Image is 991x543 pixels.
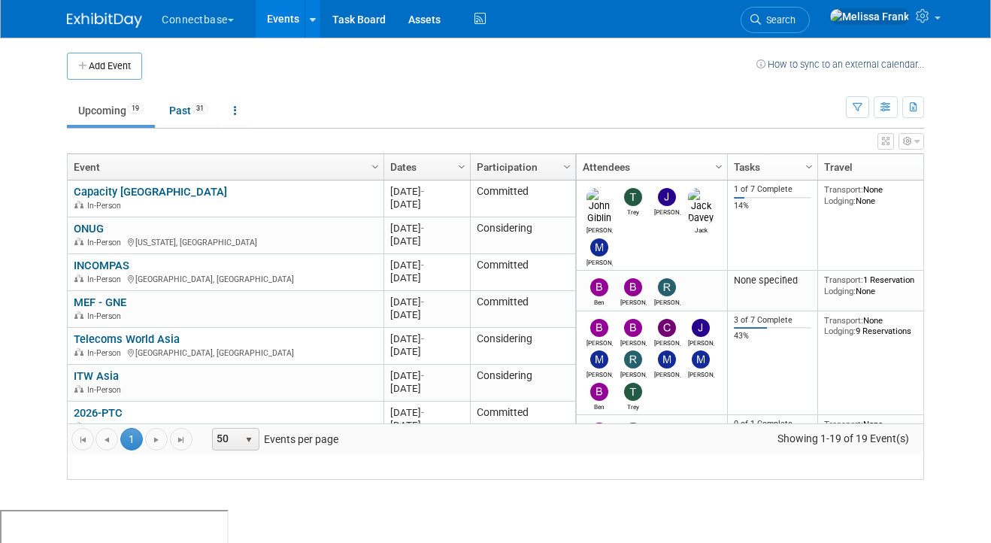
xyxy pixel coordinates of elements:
div: Matt Clark [654,369,680,378]
span: Go to the previous page [101,434,113,446]
div: None None [824,419,932,441]
a: Go to the last page [170,428,192,450]
img: Mary Ann Rose [590,350,608,369]
span: In-Person [87,201,126,211]
img: In-Person Event [74,275,83,282]
img: In-Person Event [74,238,83,245]
div: [DATE] [390,222,463,235]
span: Column Settings [713,161,725,173]
span: Lodging: [824,196,856,206]
span: Transport: [824,315,863,326]
div: Brian Duffner [620,337,647,347]
a: Past31 [158,96,220,125]
span: Transport: [824,275,863,285]
div: James Grant [654,206,680,216]
a: Telecoms World Asia [74,332,180,346]
a: ITW Asia [74,369,119,383]
a: MEF - GNE [74,296,126,309]
td: Committed [470,402,575,438]
span: 31 [192,103,208,114]
img: John Reumann [692,319,710,337]
span: Go to the last page [175,434,187,446]
a: Go to the next page [145,428,168,450]
div: 1 Reservation None [824,275,932,296]
a: INCOMPAS [74,259,129,272]
div: John Giblin [586,224,613,234]
span: - [421,259,424,271]
a: ONUG [74,222,104,235]
div: [GEOGRAPHIC_DATA], [GEOGRAPHIC_DATA] [74,272,377,285]
span: In-Person [87,422,126,432]
span: Go to the first page [77,434,89,446]
div: Ben Edmond [586,401,613,411]
div: Colleen Gallagher [654,337,680,347]
img: Trey Willis [624,188,642,206]
img: Matt Clark [658,350,676,369]
div: [DATE] [390,332,463,345]
span: 50 [213,429,238,450]
button: Add Event [67,53,142,80]
div: [DATE] [390,369,463,382]
img: James Grant [658,188,676,206]
div: None specified [734,275,812,287]
img: Mary Ann Rose [590,238,608,256]
div: Jack Davey [688,224,714,234]
span: Column Settings [369,161,381,173]
img: John Giblin [586,188,613,224]
span: Transport: [824,419,863,429]
a: Dates [390,154,460,180]
img: Ben Edmond [590,278,608,296]
img: In-Person Event [74,201,83,208]
span: Lodging: [824,326,856,336]
img: Brian Maggiacomo [590,319,608,337]
img: Brian Duffner [624,319,642,337]
div: [DATE] [390,406,463,419]
div: 3 of 7 Complete [734,315,812,326]
div: [DATE] [390,271,463,284]
a: Go to the previous page [95,428,118,450]
div: 14% [734,201,812,211]
img: Jack Davey [688,188,714,224]
span: Go to the next page [150,434,162,446]
div: Mary Ann Rose [586,256,613,266]
div: 0 of 1 Complete [734,419,812,429]
div: Roger Castillo [620,369,647,378]
div: John Reumann [688,337,714,347]
div: Brian Maggiacomo [586,337,613,347]
img: Colleen Gallagher [658,319,676,337]
div: [US_STATE], [GEOGRAPHIC_DATA] [74,235,377,248]
img: In-Person Event [74,311,83,319]
span: In-Person [87,275,126,284]
span: Search [761,14,796,26]
a: Participation [477,154,565,180]
td: Considering [470,365,575,402]
span: - [421,407,424,418]
td: Considering [470,217,575,254]
td: Committed [470,180,575,217]
img: RICHARD LEVINE [658,278,676,296]
span: Column Settings [456,161,468,173]
div: Trey Willis [620,401,647,411]
span: select [243,434,255,446]
span: Column Settings [803,161,815,173]
span: In-Person [87,238,126,247]
a: Capacity [GEOGRAPHIC_DATA] [74,185,227,199]
span: - [421,186,424,197]
img: In-Person Event [74,385,83,393]
span: In-Person [87,385,126,395]
td: Committed [470,291,575,328]
div: 1 of 7 Complete [734,184,812,195]
div: [GEOGRAPHIC_DATA], [GEOGRAPHIC_DATA] [74,346,377,359]
a: Tasks [734,154,808,180]
div: RICHARD LEVINE [654,296,680,306]
img: In-Person Event [74,348,83,356]
span: Lodging: [824,286,856,296]
div: [DATE] [390,419,463,432]
td: Considering [470,328,575,365]
div: [DATE] [390,185,463,198]
span: In-Person [87,311,126,321]
a: Column Settings [922,154,938,177]
div: None None [824,184,932,206]
div: [DATE] [390,296,463,308]
a: Column Settings [454,154,471,177]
